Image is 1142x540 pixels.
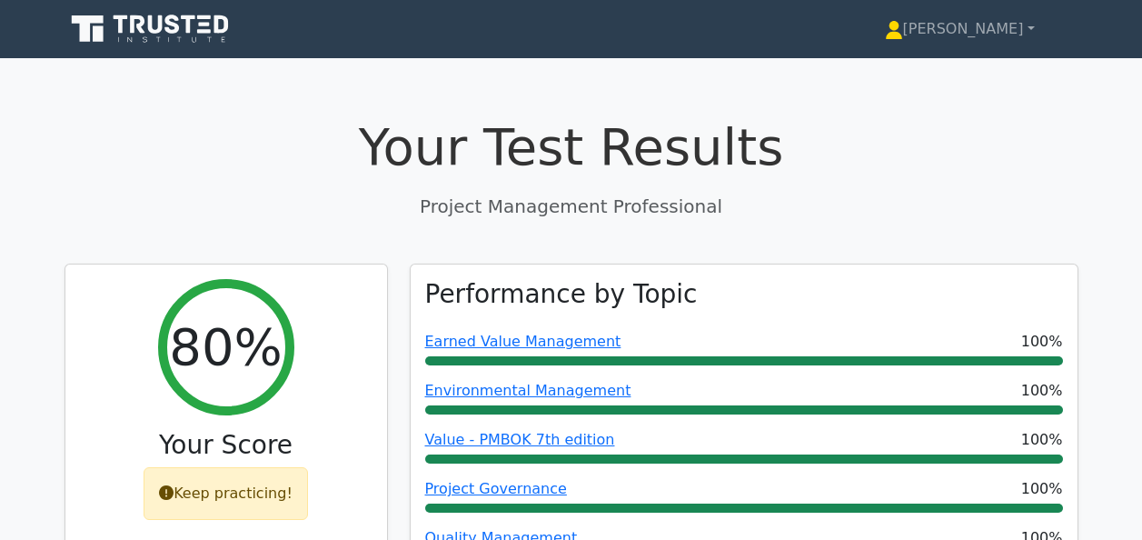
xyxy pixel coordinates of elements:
span: 100% [1021,429,1063,451]
h3: Your Score [80,430,372,461]
a: Project Governance [425,480,567,497]
p: Project Management Professional [65,193,1078,220]
h1: Your Test Results [65,116,1078,177]
h3: Performance by Topic [425,279,698,310]
span: 100% [1021,380,1063,402]
span: 100% [1021,478,1063,500]
a: [PERSON_NAME] [841,11,1078,47]
span: 100% [1021,331,1063,353]
a: Environmental Management [425,382,631,399]
a: Value - PMBOK 7th edition [425,431,615,448]
h2: 80% [169,316,282,377]
div: Keep practicing! [144,467,308,520]
a: Earned Value Management [425,333,621,350]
